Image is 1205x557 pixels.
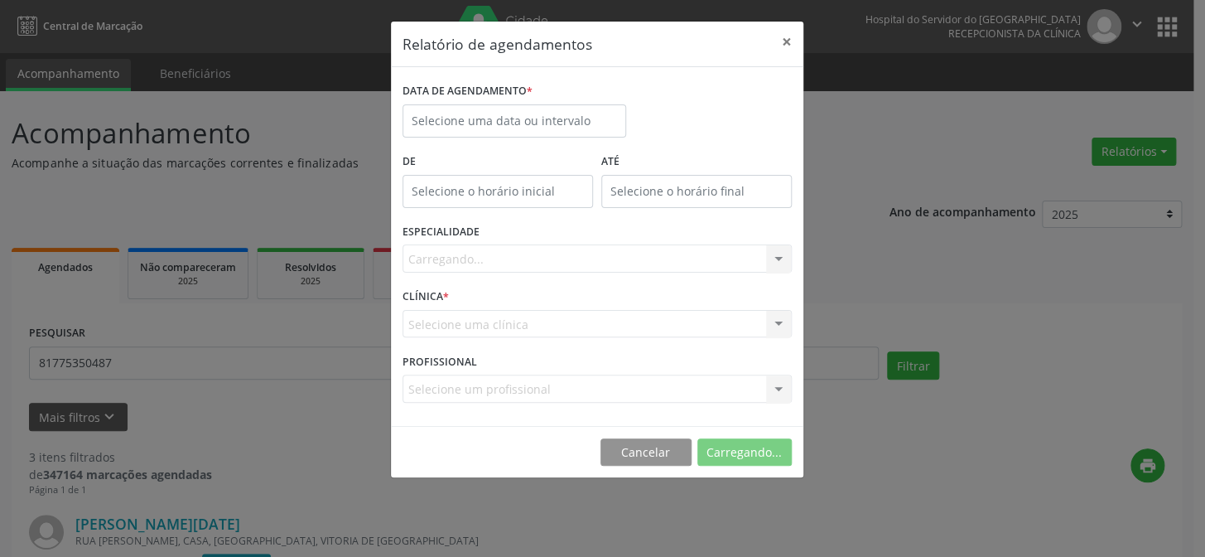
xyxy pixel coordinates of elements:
label: ATÉ [601,149,792,175]
label: CLÍNICA [402,284,449,310]
input: Selecione o horário final [601,175,792,208]
h5: Relatório de agendamentos [402,33,592,55]
button: Cancelar [600,438,692,467]
label: PROFISSIONAL [402,349,477,375]
button: Close [770,22,803,62]
label: DATA DE AGENDAMENTO [402,79,533,104]
input: Selecione o horário inicial [402,175,593,208]
button: Carregando... [697,438,792,467]
input: Selecione uma data ou intervalo [402,104,626,138]
label: ESPECIALIDADE [402,220,480,245]
label: De [402,149,593,175]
